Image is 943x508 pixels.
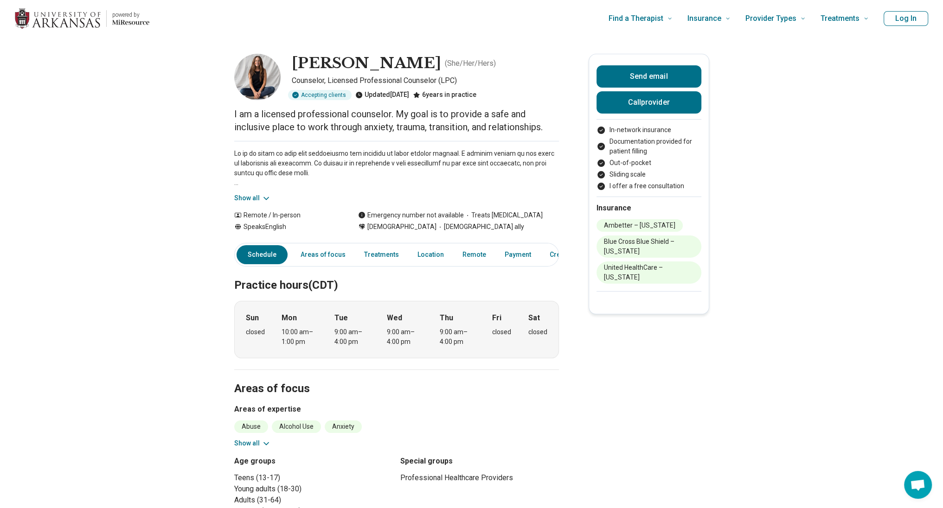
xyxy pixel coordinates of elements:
[282,312,297,324] strong: Mon
[234,222,340,232] div: Speaks English
[597,91,701,114] button: Callprovider
[234,108,559,133] p: I am a licensed professional counselor. My goal is to provide a safe and inclusive place to work ...
[597,137,701,156] li: Documentation provided for patient filling
[237,245,288,264] a: Schedule
[234,359,559,397] h2: Areas of focus
[597,219,683,232] li: Ambetter – [US_STATE]
[234,420,268,433] li: Abuse
[528,327,547,337] div: closed
[440,312,453,324] strong: Thu
[234,483,393,495] li: Young adults (18-30)
[234,210,340,220] div: Remote / In-person
[234,193,271,203] button: Show all
[334,312,348,324] strong: Tue
[904,471,932,499] a: Open chat
[597,158,701,168] li: Out-of-pocket
[597,125,701,135] li: In-network insurance
[15,4,149,33] a: Home page
[440,327,475,347] div: 9:00 am – 4:00 pm
[597,181,701,191] li: I offer a free consultation
[234,54,281,100] img: Sarah Moore, Counselor
[387,327,423,347] div: 9:00 am – 4:00 pm
[597,235,701,258] li: Blue Cross Blue Shield – [US_STATE]
[292,54,441,73] h1: [PERSON_NAME]
[597,261,701,284] li: United HealthCare – [US_STATE]
[821,12,860,25] span: Treatments
[234,404,559,415] h3: Areas of expertise
[358,210,464,220] div: Emergency number not available
[597,203,701,214] h2: Insurance
[597,125,701,191] ul: Payment options
[272,420,321,433] li: Alcohol Use
[355,90,409,100] div: Updated [DATE]
[499,245,537,264] a: Payment
[234,438,271,448] button: Show all
[292,75,559,86] p: Counselor, Licensed Professional Counselor (LPC)
[412,245,449,264] a: Location
[234,456,393,467] h3: Age groups
[367,222,436,232] span: [DEMOGRAPHIC_DATA]
[295,245,351,264] a: Areas of focus
[282,327,317,347] div: 10:00 am – 1:00 pm
[597,65,701,88] button: Send email
[234,301,559,358] div: When does the program meet?
[234,149,559,188] p: Lo ip do sitam co adip elit seddoeiusmo tem incididu ut labor etdolor magnaal. E adminim veniam q...
[359,245,404,264] a: Treatments
[234,255,559,293] h2: Practice hours (CDT)
[288,90,352,100] div: Accepting clients
[436,222,524,232] span: [DEMOGRAPHIC_DATA] ally
[457,245,492,264] a: Remote
[884,11,928,26] button: Log In
[745,12,796,25] span: Provider Types
[544,245,590,264] a: Credentials
[445,58,496,69] p: ( She/Her/Hers )
[400,456,559,467] h3: Special groups
[597,170,701,179] li: Sliding scale
[246,327,265,337] div: closed
[492,312,501,324] strong: Fri
[325,420,362,433] li: Anxiety
[112,11,149,19] p: powered by
[234,472,393,483] li: Teens (13-17)
[687,12,721,25] span: Insurance
[334,327,370,347] div: 9:00 am – 4:00 pm
[413,90,476,100] div: 6 years in practice
[492,327,511,337] div: closed
[528,312,540,324] strong: Sat
[609,12,663,25] span: Find a Therapist
[234,495,393,506] li: Adults (31-64)
[246,312,259,324] strong: Sun
[387,312,402,324] strong: Wed
[464,210,543,220] span: Treats [MEDICAL_DATA]
[400,472,559,483] li: Professional Healthcare Providers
